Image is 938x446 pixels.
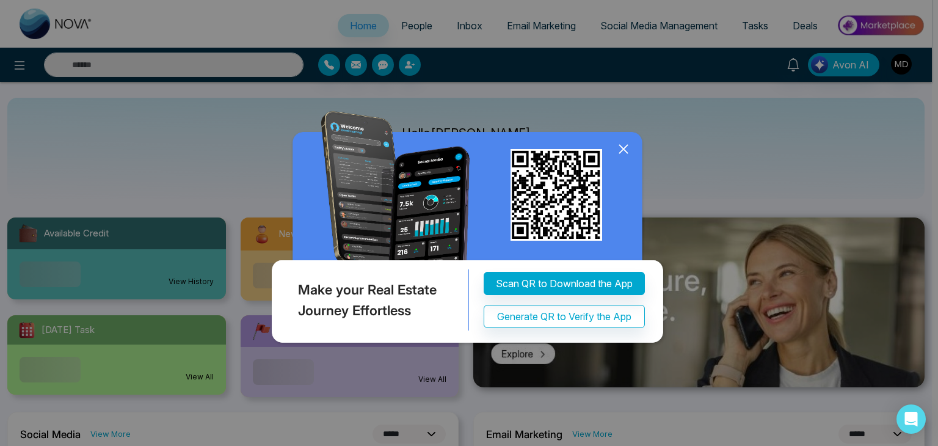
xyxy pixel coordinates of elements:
[484,272,645,296] button: Scan QR to Download the App
[484,305,645,329] button: Generate QR to Verify the App
[511,149,602,241] img: qr_for_download_app.png
[269,111,669,349] img: QRModal
[896,404,926,434] div: Open Intercom Messenger
[269,270,469,331] div: Make your Real Estate Journey Effortless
